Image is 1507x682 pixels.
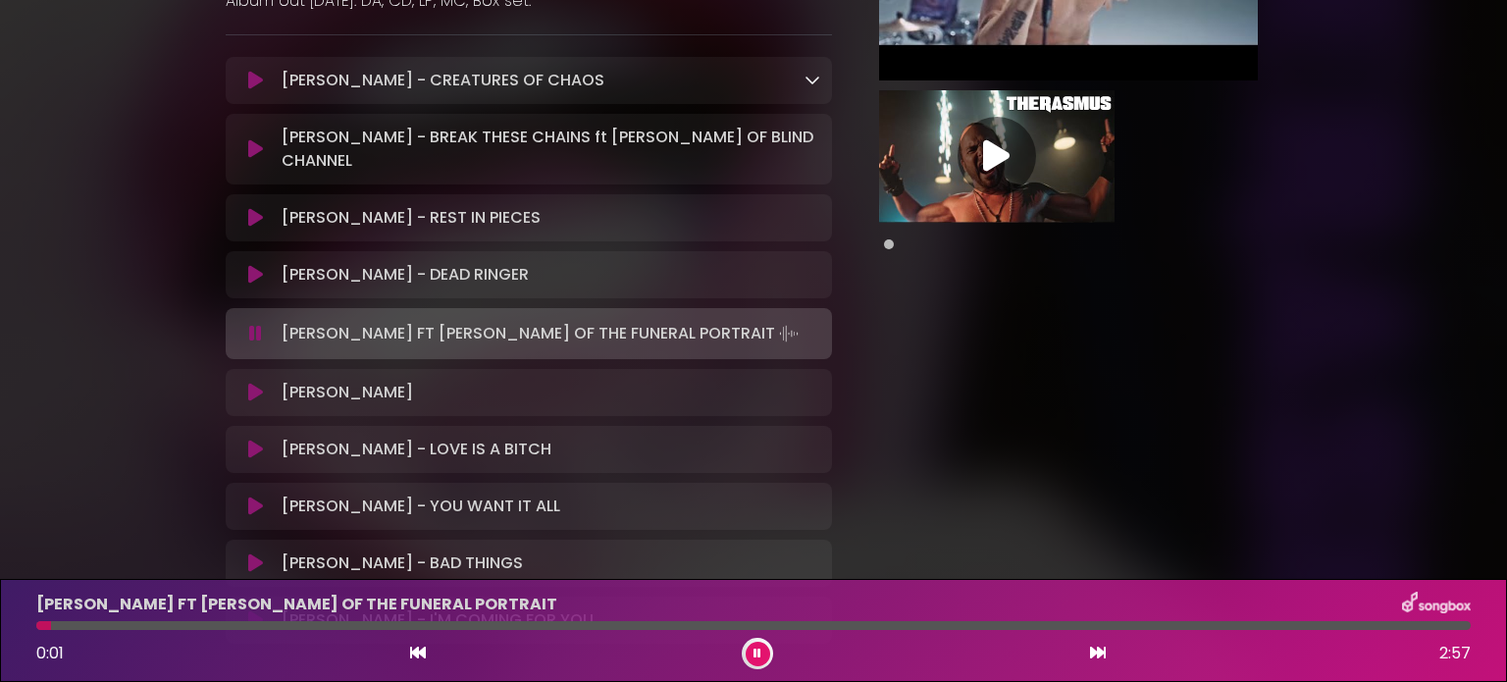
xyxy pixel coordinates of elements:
img: songbox-logo-white.png [1402,592,1471,617]
img: Video Thumbnail [879,90,1115,223]
p: [PERSON_NAME] - DEAD RINGER [282,263,529,287]
p: [PERSON_NAME] FT [PERSON_NAME] OF THE FUNERAL PORTRAIT [282,320,803,347]
p: [PERSON_NAME] FT [PERSON_NAME] OF THE FUNERAL PORTRAIT [36,593,557,616]
span: 0:01 [36,642,64,664]
p: [PERSON_NAME] - REST IN PIECES [282,206,541,230]
img: waveform4.gif [775,320,803,347]
p: [PERSON_NAME] - YOU WANT IT ALL [282,495,560,518]
p: [PERSON_NAME] - BREAK THESE CHAINS ft [PERSON_NAME] OF BLIND CHANNEL [282,126,819,173]
p: [PERSON_NAME] - CREATURES OF CHAOS [282,69,604,92]
p: [PERSON_NAME] [282,381,413,404]
p: [PERSON_NAME] - BAD THINGS [282,551,523,575]
p: [PERSON_NAME] - LOVE IS A BITCH [282,438,551,461]
span: 2:57 [1439,642,1471,665]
